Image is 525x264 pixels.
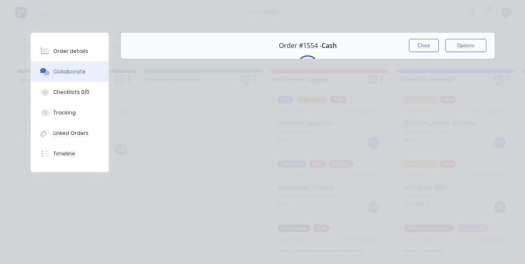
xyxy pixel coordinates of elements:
span: Cash [322,42,337,50]
div: Tracking [53,109,76,116]
button: Order details [31,41,109,61]
button: Timeline [31,143,109,164]
button: Checklists 0/0 [31,82,109,102]
div: Linked Orders [53,130,89,137]
button: Tracking [31,102,109,123]
div: Checklists 0/0 [53,89,89,96]
span: Order #1554 - [279,42,322,50]
div: Timeline [53,150,75,157]
div: Order details [53,48,88,55]
button: Collaborate [31,61,109,82]
button: Options [445,39,486,52]
button: Linked Orders [31,123,109,143]
button: Close [409,39,439,52]
div: Collaborate [53,68,86,75]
